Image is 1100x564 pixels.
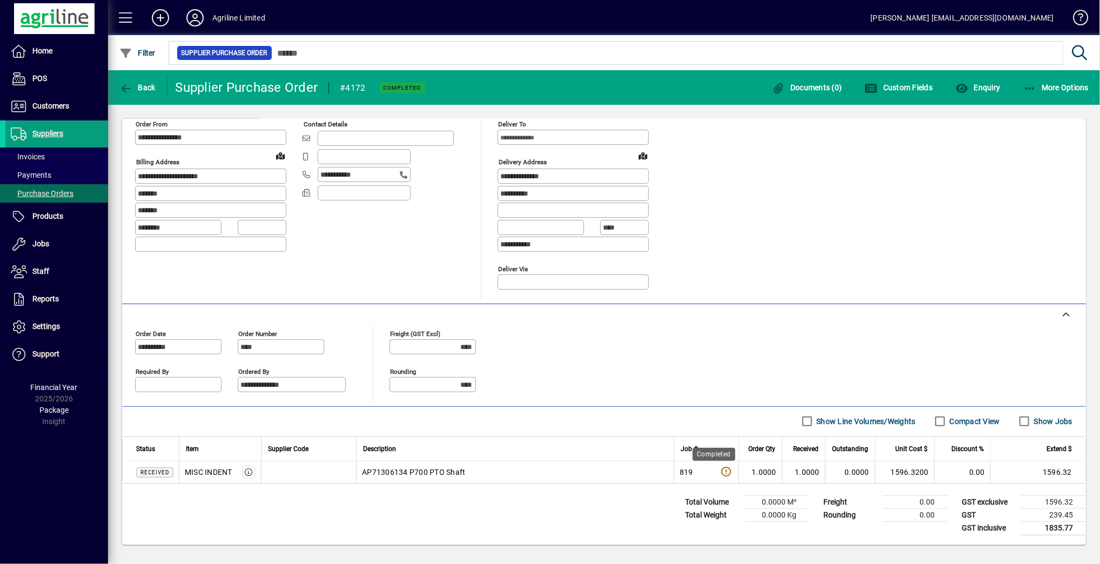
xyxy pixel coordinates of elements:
span: Package [39,406,69,414]
span: Received [793,443,819,455]
span: Jobs [32,239,49,248]
a: Settings [5,313,108,340]
td: 239.45 [1021,508,1086,521]
mat-label: Required by [136,367,169,375]
span: Products [32,212,63,220]
a: Products [5,203,108,230]
span: AP71306134 P700 PTO Shaft [362,467,465,478]
a: Payments [5,166,108,184]
button: More Options [1021,78,1092,97]
mat-label: Ordered by [238,367,269,375]
td: GST exclusive [956,495,1021,508]
button: Profile [178,8,212,28]
mat-label: Rounding [390,367,416,375]
span: Customers [32,102,69,110]
span: Supplier Purchase Order [182,48,267,58]
span: Description [363,443,396,455]
span: Status [136,443,155,455]
span: Back [119,83,156,92]
td: 0.0000 [825,461,875,483]
td: 0.0000 M³ [744,495,809,508]
a: Knowledge Base [1065,2,1086,37]
span: Payments [11,171,51,179]
a: Home [5,38,108,65]
span: More Options [1023,83,1089,92]
td: 1596.32 [990,461,1085,483]
span: Discount % [951,443,984,455]
span: Documents (0) [772,83,842,92]
span: Unit Cost $ [895,443,928,455]
div: Completed [693,448,735,461]
mat-label: Order from [136,120,167,128]
span: Order Qty [748,443,775,455]
label: Show Jobs [1032,416,1072,427]
span: Invoices [11,152,45,161]
span: Home [32,46,52,55]
button: Custom Fields [862,78,936,97]
app-page-header-button: Back [108,78,167,97]
span: Extend $ [1047,443,1072,455]
span: Reports [32,294,59,303]
td: Freight [818,495,883,508]
a: Staff [5,258,108,285]
a: Reports [5,286,108,313]
span: Item [186,443,199,455]
label: Show Line Volumes/Weights [815,416,916,427]
span: Settings [32,322,60,331]
button: Add [143,8,178,28]
mat-label: Freight (GST excl) [390,330,440,337]
span: Job # [681,443,697,455]
span: Suppliers [32,129,63,138]
mat-label: Deliver via [498,265,528,272]
a: View on map [272,147,289,164]
mat-label: Order number [238,330,277,337]
span: Enquiry [955,83,1000,92]
td: Total Volume [680,495,744,508]
span: Filter [119,49,156,57]
span: Staff [32,267,49,276]
td: GST [956,508,1021,521]
td: 1596.3200 [875,461,934,483]
span: Custom Fields [865,83,933,92]
td: 0.00 [883,508,948,521]
a: View on map [634,147,652,164]
div: Supplier Purchase Order [176,79,318,96]
span: Outstanding [832,443,868,455]
td: Rounding [818,508,883,521]
span: Purchase Orders [11,189,73,198]
span: Financial Year [31,383,78,392]
a: Customers [5,93,108,120]
a: Purchase Orders [5,184,108,203]
td: 1.0000 [739,461,782,483]
span: Completed [384,84,421,91]
button: Documents (0) [769,78,845,97]
span: Support [32,350,59,358]
td: 1.0000 [782,461,825,483]
a: POS [5,65,108,92]
div: Agriline Limited [212,9,265,26]
td: 1596.32 [1021,495,1086,508]
a: Support [5,341,108,368]
td: 0.00 [883,495,948,508]
div: MISC INDENT [185,467,232,478]
a: Invoices [5,147,108,166]
mat-label: Order date [136,330,166,337]
td: 1835.77 [1021,521,1086,535]
mat-label: Deliver To [498,120,526,128]
button: Filter [117,43,158,63]
div: [PERSON_NAME] [EMAIL_ADDRESS][DOMAIN_NAME] [871,9,1054,26]
span: Received [140,469,169,475]
button: Back [117,78,158,97]
button: Enquiry [953,78,1003,97]
td: 0.0000 Kg [744,508,809,521]
td: Total Weight [680,508,744,521]
label: Compact View [948,416,1000,427]
td: GST inclusive [956,521,1021,535]
span: 819 [680,467,693,478]
a: Jobs [5,231,108,258]
div: #4172 [340,79,365,97]
span: POS [32,74,47,83]
td: 0.00 [934,461,990,483]
span: Supplier Code [268,443,308,455]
